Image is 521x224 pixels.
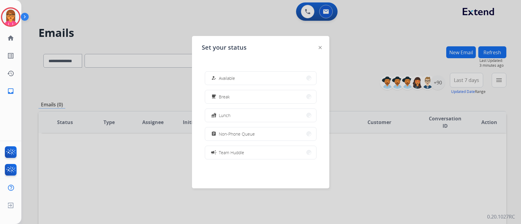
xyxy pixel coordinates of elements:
[7,87,14,95] mat-icon: inbox
[211,131,216,137] mat-icon: assignment
[7,70,14,77] mat-icon: history
[219,131,255,137] span: Non-Phone Queue
[219,94,230,100] span: Break
[205,72,316,85] button: Available
[205,127,316,140] button: Non-Phone Queue
[219,112,230,119] span: Lunch
[210,149,216,155] mat-icon: campaign
[487,213,515,220] p: 0.20.1027RC
[211,76,216,81] mat-icon: how_to_reg
[2,9,19,26] img: avatar
[7,52,14,59] mat-icon: list_alt
[205,109,316,122] button: Lunch
[319,46,322,49] img: close-button
[202,43,247,52] span: Set your status
[219,75,235,81] span: Available
[219,149,244,156] span: Team Huddle
[7,34,14,42] mat-icon: home
[205,90,316,103] button: Break
[205,146,316,159] button: Team Huddle
[211,94,216,99] mat-icon: free_breakfast
[211,113,216,118] mat-icon: fastfood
